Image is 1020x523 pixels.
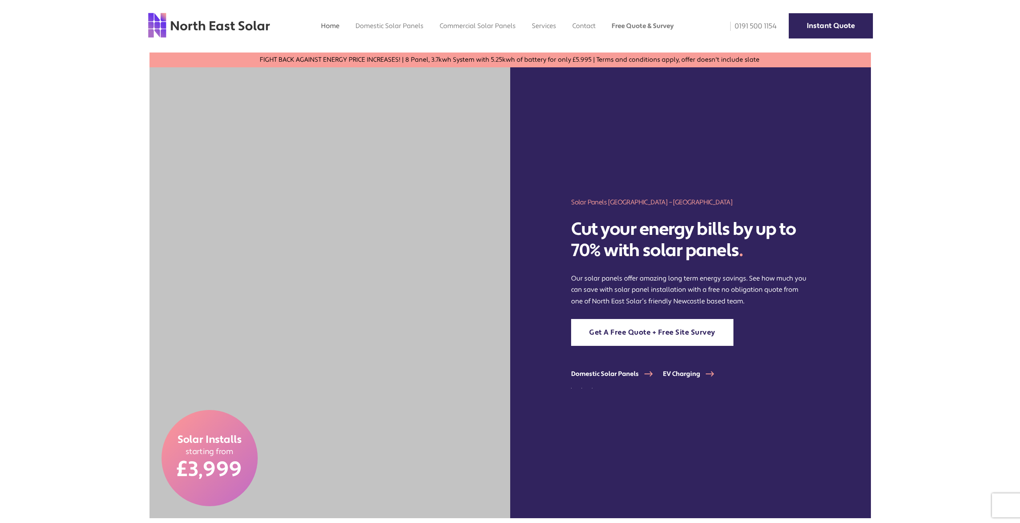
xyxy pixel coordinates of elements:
[739,239,743,262] span: .
[725,22,777,31] a: 0191 500 1154
[355,22,424,30] a: Domestic Solar Panels
[532,22,556,30] a: Services
[149,67,510,518] img: two men holding a solar panel in the north east
[571,273,810,307] p: Our solar panels offer amazing long term energy savings. See how much you can save with solar pan...
[612,22,674,30] a: Free Quote & Survey
[572,22,596,30] a: Contact
[730,22,731,31] img: phone icon
[571,219,810,261] h2: Cut your energy bills by up to 70% with solar panels
[147,12,271,38] img: north east solar logo
[440,22,516,30] a: Commercial Solar Panels
[177,456,242,483] span: £3,999
[571,319,733,346] a: Get A Free Quote + Free Site Survey
[178,433,242,447] span: Solar Installs
[162,410,258,506] a: Solar Installs starting from £3,999
[186,447,234,457] span: starting from
[571,370,663,378] a: Domestic Solar Panels
[663,370,724,378] a: EV Charging
[321,22,339,30] a: Home
[789,13,873,38] a: Instant Quote
[571,198,810,207] h1: Solar Panels [GEOGRAPHIC_DATA] – [GEOGRAPHIC_DATA]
